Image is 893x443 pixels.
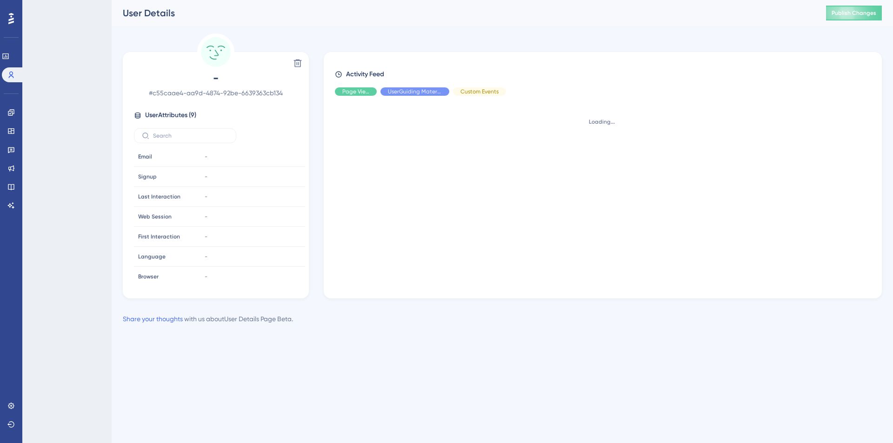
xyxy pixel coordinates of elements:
[138,253,166,260] span: Language
[826,6,882,20] button: Publish Changes
[123,313,293,324] div: with us about User Details Page Beta .
[205,233,207,240] span: -
[153,132,228,139] input: Search
[138,233,180,240] span: First Interaction
[138,173,157,180] span: Signup
[205,213,207,220] span: -
[205,153,207,160] span: -
[138,193,180,200] span: Last Interaction
[205,173,207,180] span: -
[346,69,384,80] span: Activity Feed
[138,153,152,160] span: Email
[832,9,876,17] span: Publish Changes
[123,7,803,20] div: User Details
[123,315,183,323] a: Share your thoughts
[205,193,207,200] span: -
[138,273,159,280] span: Browser
[205,253,207,260] span: -
[388,88,442,95] span: UserGuiding Material
[335,118,869,126] div: Loading...
[134,71,298,86] span: -
[145,110,196,121] span: User Attributes ( 9 )
[342,88,369,95] span: Page View
[205,273,207,280] span: -
[138,213,172,220] span: Web Session
[460,88,499,95] span: Custom Events
[134,87,298,99] span: # c55caae4-aa9d-4874-92be-6639363cb134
